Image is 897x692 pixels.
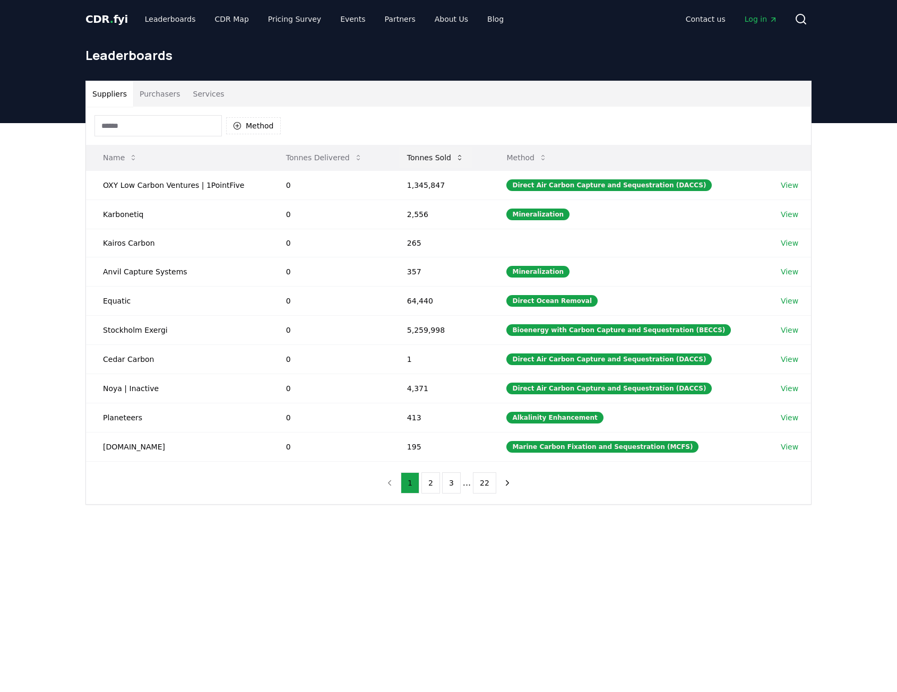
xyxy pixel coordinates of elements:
a: Contact us [677,10,734,29]
span: CDR fyi [85,13,128,25]
td: OXY Low Carbon Ventures | 1PointFive [86,170,269,200]
li: ... [463,477,471,489]
button: next page [498,472,516,494]
td: Equatic [86,286,269,315]
div: Direct Air Carbon Capture and Sequestration (DACCS) [506,179,712,191]
td: 0 [269,286,390,315]
a: View [781,296,798,306]
div: Direct Air Carbon Capture and Sequestration (DACCS) [506,383,712,394]
a: View [781,209,798,220]
span: Log in [745,14,778,24]
button: Name [94,147,146,168]
td: 413 [390,403,490,432]
a: View [781,266,798,277]
td: 195 [390,432,490,461]
td: 265 [390,229,490,257]
td: [DOMAIN_NAME] [86,432,269,461]
td: Planeteers [86,403,269,432]
button: 3 [442,472,461,494]
a: View [781,238,798,248]
button: Tonnes Sold [399,147,472,168]
td: 357 [390,257,490,286]
a: View [781,442,798,452]
button: 2 [421,472,440,494]
nav: Main [677,10,786,29]
td: 0 [269,200,390,229]
td: 0 [269,403,390,432]
div: Marine Carbon Fixation and Sequestration (MCFS) [506,441,698,453]
button: 22 [473,472,496,494]
td: 4,371 [390,374,490,403]
button: Method [226,117,281,134]
td: Anvil Capture Systems [86,257,269,286]
a: View [781,383,798,394]
td: Cedar Carbon [86,344,269,374]
div: Bioenergy with Carbon Capture and Sequestration (BECCS) [506,324,731,336]
button: Purchasers [133,81,187,107]
td: 0 [269,170,390,200]
td: Kairos Carbon [86,229,269,257]
td: 0 [269,257,390,286]
nav: Main [136,10,512,29]
div: Direct Ocean Removal [506,295,598,307]
td: 0 [269,229,390,257]
span: . [110,13,114,25]
td: 2,556 [390,200,490,229]
td: 0 [269,344,390,374]
a: View [781,325,798,335]
td: 1 [390,344,490,374]
button: Services [187,81,231,107]
a: View [781,412,798,423]
td: 64,440 [390,286,490,315]
a: Leaderboards [136,10,204,29]
a: Log in [736,10,786,29]
a: View [781,354,798,365]
td: 0 [269,432,390,461]
td: 5,259,998 [390,315,490,344]
div: Alkalinity Enhancement [506,412,603,423]
td: 0 [269,374,390,403]
div: Direct Air Carbon Capture and Sequestration (DACCS) [506,353,712,365]
a: CDR Map [206,10,257,29]
div: Mineralization [506,209,570,220]
td: Stockholm Exergi [86,315,269,344]
td: Noya | Inactive [86,374,269,403]
h1: Leaderboards [85,47,812,64]
td: Karbonetiq [86,200,269,229]
button: Tonnes Delivered [278,147,371,168]
a: Partners [376,10,424,29]
button: Method [498,147,556,168]
a: View [781,180,798,191]
a: CDR.fyi [85,12,128,27]
a: Blog [479,10,512,29]
div: Mineralization [506,266,570,278]
a: Pricing Survey [260,10,330,29]
td: 1,345,847 [390,170,490,200]
a: Events [332,10,374,29]
a: About Us [426,10,477,29]
td: 0 [269,315,390,344]
button: Suppliers [86,81,133,107]
button: 1 [401,472,419,494]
